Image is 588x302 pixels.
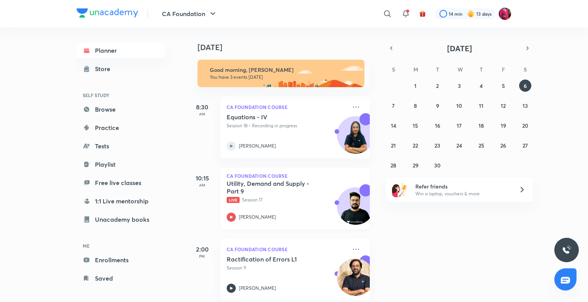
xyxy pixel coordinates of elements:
[479,102,483,109] abbr: September 11, 2025
[391,142,396,149] abbr: September 21, 2025
[519,139,531,151] button: September 27, 2025
[157,6,222,21] button: CA Foundation
[413,66,418,73] abbr: Monday
[337,192,374,228] img: Avatar
[523,142,528,149] abbr: September 27, 2025
[502,82,505,89] abbr: September 5, 2025
[387,119,400,132] button: September 14, 2025
[77,157,165,172] a: Playlist
[453,80,465,92] button: September 3, 2025
[227,255,322,263] h5: Ractification of Errors L1
[475,99,487,112] button: September 11, 2025
[227,245,347,254] p: CA Foundation Course
[475,139,487,151] button: September 25, 2025
[413,122,418,129] abbr: September 15, 2025
[480,82,483,89] abbr: September 4, 2025
[497,119,510,132] button: September 19, 2025
[519,80,531,92] button: September 6, 2025
[227,102,347,112] p: CA Foundation Course
[497,99,510,112] button: September 12, 2025
[431,99,444,112] button: September 9, 2025
[77,252,165,268] a: Enrollments
[419,10,426,17] img: avatar
[77,239,165,252] h6: ME
[227,122,347,129] p: Session 18 • Recording in progress
[77,8,138,18] img: Company Logo
[479,122,484,129] abbr: September 18, 2025
[501,102,506,109] abbr: September 12, 2025
[467,10,475,18] img: streak
[198,43,377,52] h4: [DATE]
[409,139,421,151] button: September 22, 2025
[502,66,505,73] abbr: Friday
[95,64,115,73] div: Store
[431,139,444,151] button: September 23, 2025
[415,190,510,197] p: Win a laptop, vouchers & more
[414,82,416,89] abbr: September 1, 2025
[187,245,217,254] h5: 2:00
[239,143,276,149] p: [PERSON_NAME]
[501,122,506,129] abbr: September 19, 2025
[453,99,465,112] button: September 10, 2025
[475,80,487,92] button: September 4, 2025
[187,112,217,116] p: AM
[409,99,421,112] button: September 8, 2025
[210,67,358,73] h6: Good morning, [PERSON_NAME]
[431,159,444,171] button: September 30, 2025
[436,66,439,73] abbr: Tuesday
[524,66,527,73] abbr: Saturday
[500,142,506,149] abbr: September 26, 2025
[77,43,165,58] a: Planner
[562,245,571,255] img: ttu
[77,193,165,209] a: 1:1 Live mentorship
[409,119,421,132] button: September 15, 2025
[522,122,528,129] abbr: September 20, 2025
[227,265,347,271] p: Session 9
[480,66,483,73] abbr: Thursday
[187,254,217,258] p: PM
[519,99,531,112] button: September 13, 2025
[77,89,165,102] h6: SELF STUDY
[387,159,400,171] button: September 28, 2025
[524,82,527,89] abbr: September 6, 2025
[77,175,165,190] a: Free live classes
[497,80,510,92] button: September 5, 2025
[210,74,358,80] p: You have 3 events [DATE]
[77,8,138,19] a: Company Logo
[456,102,462,109] abbr: September 10, 2025
[431,80,444,92] button: September 2, 2025
[409,159,421,171] button: September 29, 2025
[77,271,165,286] a: Saved
[414,102,417,109] abbr: September 8, 2025
[337,120,374,157] img: Avatar
[436,82,439,89] abbr: September 2, 2025
[239,214,276,221] p: [PERSON_NAME]
[447,43,472,54] span: [DATE]
[409,80,421,92] button: September 1, 2025
[387,139,400,151] button: September 21, 2025
[77,120,165,135] a: Practice
[413,162,418,169] abbr: September 29, 2025
[227,197,240,203] span: Live
[387,99,400,112] button: September 7, 2025
[436,102,439,109] abbr: September 9, 2025
[497,139,510,151] button: September 26, 2025
[227,196,347,203] p: Session 17
[435,122,440,129] abbr: September 16, 2025
[453,119,465,132] button: September 17, 2025
[198,60,364,87] img: morning
[479,142,484,149] abbr: September 25, 2025
[415,182,510,190] h6: Refer friends
[523,102,528,109] abbr: September 13, 2025
[434,142,440,149] abbr: September 23, 2025
[519,119,531,132] button: September 20, 2025
[453,139,465,151] button: September 24, 2025
[187,102,217,112] h5: 8:30
[77,138,165,154] a: Tests
[456,142,462,149] abbr: September 24, 2025
[77,102,165,117] a: Browse
[434,162,441,169] abbr: September 30, 2025
[397,43,522,54] button: [DATE]
[187,183,217,187] p: AM
[187,174,217,183] h5: 10:15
